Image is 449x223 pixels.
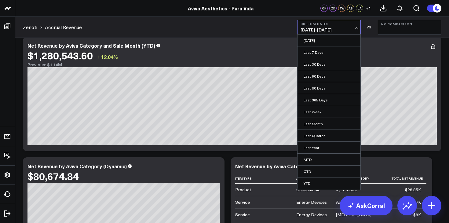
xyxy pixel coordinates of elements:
span: [DATE] - [DATE] [301,27,357,32]
div: LA [356,5,363,12]
div: $80,674.84 [27,170,79,181]
button: +1 [365,5,372,12]
span: 12.04% [101,53,118,60]
a: AskCorral [340,196,392,215]
div: $28.85K [405,187,421,193]
div: Energy Devices [296,212,327,218]
a: QTD [298,166,360,177]
div: > [23,24,42,31]
a: [DATE] [298,35,360,46]
div: Service [235,212,250,218]
button: Custom Dates[DATE]-[DATE] [297,20,361,35]
div: Net Revenue by Aviva Category and Sale Month (YTD) [27,42,155,49]
a: Last Month [298,118,360,130]
a: MTD [298,154,360,165]
div: [MEDICAL_DATA] [336,212,371,218]
div: Ablative Resurfacing [336,199,376,205]
a: YTD [298,177,360,189]
a: Last Quarter [298,130,360,141]
a: Last Week [298,106,360,118]
div: OK [320,5,328,12]
div: Net Revenue by Aviva Category (Dynamic) [235,163,334,170]
a: Aviva Aesthetics - Pura Vida [188,5,254,12]
b: No Comparison [381,22,438,26]
a: Last Year [298,142,360,153]
div: Previous: $1.14M [27,62,437,67]
div: VS [364,25,375,29]
div: Product [235,187,251,193]
a: Accrual Revenue [45,24,82,31]
div: $1,280,543.60 [27,50,93,61]
span: + 1 [366,6,371,10]
a: Last 60 Days [298,70,360,82]
a: Custom Dates [298,189,360,201]
div: TW [338,5,345,12]
a: Last 90 Days [298,82,360,94]
div: Energy Devices [296,199,327,205]
div: ZK [329,5,337,12]
div: Net Revenue by Aviva Category (Dynamic) [27,163,127,170]
button: No Comparison [378,20,441,35]
a: Zenoti [23,24,37,31]
th: Aviva Sub Category [336,174,392,184]
div: Consumable [296,187,320,193]
a: Last 7 Days [298,46,360,58]
span: ↑ [97,53,100,61]
div: Service [235,199,250,205]
a: Last 30 Days [298,58,360,70]
b: Custom Dates [301,22,357,26]
th: Item Type [235,174,296,184]
th: Total Net Revenue [392,174,426,184]
a: Last 365 Days [298,94,360,106]
th: Aviva Category [296,174,336,184]
div: AS [347,5,354,12]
